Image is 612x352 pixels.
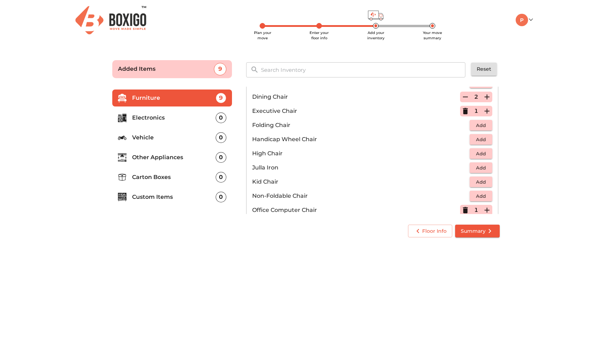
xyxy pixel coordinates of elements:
[252,206,460,214] p: Office Computer Chair
[132,114,216,122] p: Electronics
[460,92,471,102] button: Remove Item
[471,63,497,76] button: Reset
[216,112,226,123] div: 0
[310,30,329,40] span: Enter your floor info
[132,133,216,142] p: Vehicle
[254,30,271,40] span: Plan your move
[477,65,491,74] span: Reset
[470,177,492,187] button: Add
[216,172,226,183] div: 0
[367,30,385,40] span: Add your inventory
[252,121,470,129] p: Folding Chair
[473,150,489,158] span: Add
[118,65,214,73] p: Added Items
[75,6,146,34] img: Boxigo
[414,227,447,236] span: Floor Info
[132,94,216,102] p: Furniture
[474,206,478,214] p: 1
[474,93,478,101] p: 2
[132,153,216,162] p: Other Appliances
[252,163,470,172] p: Julla Iron
[482,106,492,116] button: Add Item
[252,93,460,101] p: Dining Chair
[408,225,452,238] button: Floor Info
[132,173,216,181] p: Carton Boxes
[473,192,489,200] span: Add
[216,152,226,163] div: 0
[252,135,470,144] p: Handicap Wheel Chair
[257,62,470,77] input: Search Inventory
[252,149,470,158] p: High Chair
[252,178,470,186] p: Kid Chair
[455,225,500,238] button: Summary
[460,106,471,116] button: Delete Item
[470,191,492,202] button: Add
[461,227,494,236] span: Summary
[474,107,478,115] p: 1
[470,148,492,159] button: Add
[470,162,492,173] button: Add
[132,193,216,201] p: Custom Items
[252,107,460,115] p: Executive Chair
[216,93,226,103] div: 9
[473,178,489,186] span: Add
[216,132,226,143] div: 0
[214,63,226,75] div: 9
[482,205,492,215] button: Add Item
[470,134,492,145] button: Add
[482,92,492,102] button: Add Item
[473,135,489,144] span: Add
[473,164,489,172] span: Add
[473,121,489,129] span: Add
[470,120,492,131] button: Add
[216,192,226,202] div: 0
[423,30,442,40] span: Your move summary
[252,192,470,200] p: Non-Foldable Chair
[460,205,471,215] button: Delete Item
